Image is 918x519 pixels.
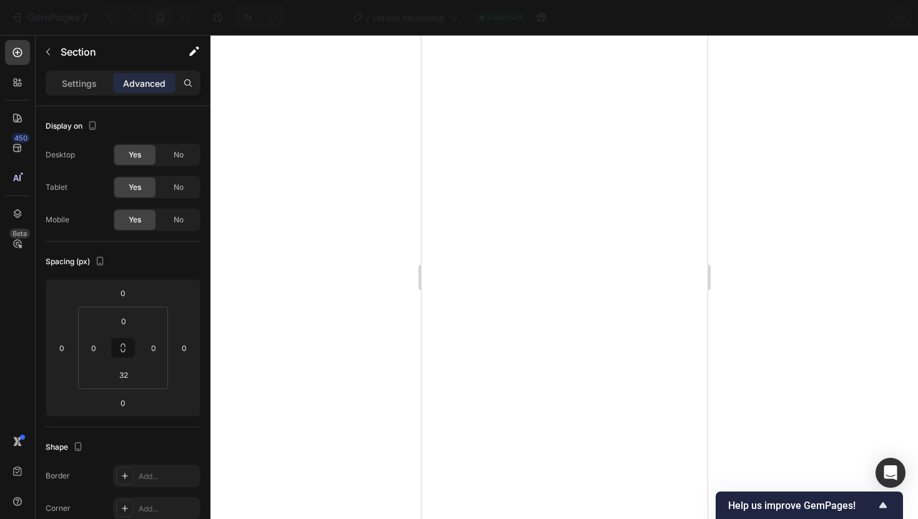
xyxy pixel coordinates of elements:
input: 0px [111,312,136,330]
input: 0 [111,393,136,412]
div: Tablet [46,182,67,193]
span: Published [487,12,521,23]
div: Add... [139,471,197,482]
div: Shape [46,439,86,456]
button: 7 [5,5,93,30]
span: Yes [129,149,141,161]
button: Save [789,5,830,30]
input: 2xl [111,365,136,384]
div: Publish [846,11,877,24]
div: Spacing (px) [46,254,107,270]
button: Show survey - Help us improve GemPages! [728,498,891,513]
input: 0px [84,339,103,357]
div: Beta [9,229,30,239]
div: Desktop [46,149,75,161]
input: 0 [52,339,71,357]
span: Save [799,12,820,23]
p: Section [61,44,163,59]
input: 0 [111,284,136,302]
span: 1 product assigned [674,11,756,24]
p: 7 [82,10,87,25]
span: / [367,11,370,24]
div: Undo/Redo [235,5,286,30]
p: Settings [62,77,97,90]
div: Corner [46,503,71,514]
iframe: Design area [422,35,708,519]
button: 1 product assigned [664,5,784,30]
span: Yes [129,214,141,225]
div: 450 [12,133,30,143]
span: No [174,182,184,193]
div: Add... [139,503,197,515]
div: Mobile [46,214,69,225]
span: No [174,149,184,161]
input: 0px [144,339,163,357]
input: 0 [175,339,194,357]
span: No [174,214,184,225]
button: Publish [835,5,887,30]
span: Yes [129,182,141,193]
div: Display on [46,118,100,135]
span: velitax neurostep [372,11,445,24]
p: Advanced [123,77,165,90]
div: Border [46,470,70,482]
span: Help us improve GemPages! [728,500,876,512]
div: Open Intercom Messenger [876,458,906,488]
